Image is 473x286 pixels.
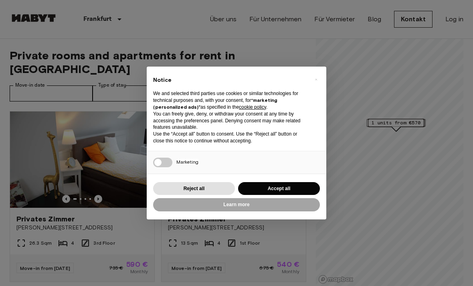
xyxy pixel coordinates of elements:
[153,90,307,110] p: We and selected third parties use cookies or similar technologies for technical purposes and, wit...
[315,75,317,84] span: ×
[153,198,320,211] button: Learn more
[239,104,266,110] a: cookie policy
[176,159,198,165] span: Marketing
[153,111,307,131] p: You can freely give, deny, or withdraw your consent at any time by accessing the preferences pane...
[309,73,322,86] button: Close this notice
[153,182,235,195] button: Reject all
[153,97,277,110] strong: “marketing (personalized ads)”
[153,131,307,144] p: Use the “Accept all” button to consent. Use the “Reject all” button or close this notice to conti...
[238,182,320,195] button: Accept all
[153,76,307,84] h2: Notice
